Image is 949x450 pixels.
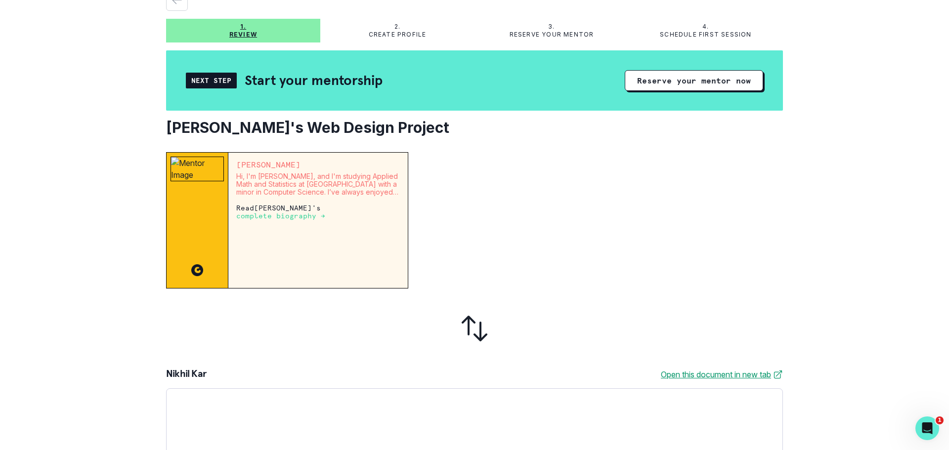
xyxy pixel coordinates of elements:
iframe: Intercom live chat [915,416,939,440]
h2: Start your mentorship [245,72,383,89]
img: CC image [191,264,203,276]
h2: [PERSON_NAME]'s Web Design Project [166,119,783,136]
span: 1 [936,416,944,424]
button: Reserve your mentor now [625,70,763,91]
img: Mentor Image [171,157,224,181]
p: Schedule first session [660,31,751,39]
p: Read [PERSON_NAME] 's [236,204,400,220]
p: 2. [394,23,400,31]
p: [PERSON_NAME] [236,161,400,168]
p: Nikhil Kar [166,368,206,380]
p: 1. [240,23,246,31]
p: 3. [548,23,555,31]
p: Create profile [369,31,427,39]
a: complete biography → [236,211,325,220]
a: Open this document in new tab [661,368,783,380]
div: Next Step [186,73,237,88]
p: Review [229,31,257,39]
p: Hi, I'm [PERSON_NAME], and I'm studying Applied Math and Statistics at [GEOGRAPHIC_DATA] with a m... [236,172,400,196]
p: 4. [702,23,709,31]
p: Reserve your mentor [510,31,594,39]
